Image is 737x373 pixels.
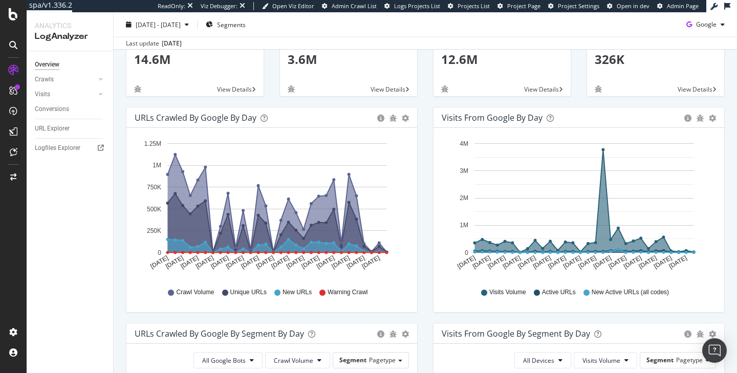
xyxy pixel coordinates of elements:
[523,356,554,365] span: All Devices
[328,288,367,297] span: Warning Crawl
[460,194,468,202] text: 2M
[126,39,182,48] div: Last update
[134,51,256,68] p: 14.6M
[548,2,599,10] a: Project Settings
[35,59,59,70] div: Overview
[158,249,161,256] text: 0
[35,123,106,134] a: URL Explorer
[300,254,321,270] text: [DATE]
[684,115,691,122] div: circle-info
[332,2,377,10] span: Admin Crawl List
[35,143,106,153] a: Logfiles Explorer
[389,115,397,122] div: bug
[592,254,613,270] text: [DATE]
[201,2,237,10] div: Viz Debugger:
[322,2,377,10] a: Admin Crawl List
[35,104,69,115] div: Conversions
[442,113,543,123] div: Visits from Google by day
[217,85,252,94] span: View Details
[255,254,275,270] text: [DATE]
[697,115,704,122] div: bug
[35,59,106,70] a: Overview
[369,356,396,364] span: Pagetype
[135,136,409,278] div: A chart.
[514,352,571,368] button: All Devices
[135,328,304,339] div: URLs Crawled by Google By Segment By Day
[122,16,193,33] button: [DATE] - [DATE]
[194,254,215,270] text: [DATE]
[35,74,96,85] a: Crawls
[147,227,161,234] text: 250K
[653,254,673,270] text: [DATE]
[460,140,468,147] text: 4M
[502,254,522,270] text: [DATE]
[35,20,105,31] div: Analytics
[384,2,440,10] a: Logs Projects List
[272,2,314,10] span: Open Viz Editor
[35,89,50,100] div: Visits
[709,331,716,338] div: gear
[270,254,291,270] text: [DATE]
[657,2,699,10] a: Admin Page
[684,331,691,338] div: circle-info
[678,85,712,94] span: View Details
[558,2,599,10] span: Project Settings
[202,356,246,365] span: All Google Bots
[179,254,200,270] text: [DATE]
[135,113,256,123] div: URLs Crawled by Google by day
[667,2,699,10] span: Admin Page
[162,39,182,48] div: [DATE]
[331,254,351,270] text: [DATE]
[35,89,96,100] a: Visits
[442,136,716,278] svg: A chart.
[315,254,336,270] text: [DATE]
[394,2,440,10] span: Logs Projects List
[377,115,384,122] div: circle-info
[230,288,267,297] span: Unique URLs
[465,249,468,256] text: 0
[288,51,409,68] p: 3.6M
[595,85,602,93] div: bug
[702,338,727,363] div: Open Intercom Messenger
[547,254,567,270] text: [DATE]
[524,85,559,94] span: View Details
[574,352,637,368] button: Visits Volume
[682,16,729,33] button: Google
[147,184,161,191] text: 750K
[134,85,141,93] div: bug
[144,140,161,147] text: 1.25M
[507,2,540,10] span: Project Page
[460,222,468,229] text: 1M
[225,254,245,270] text: [DATE]
[339,356,366,364] span: Segment
[217,20,246,29] span: Segments
[542,288,576,297] span: Active URLs
[709,115,716,122] div: gear
[592,288,669,297] span: New Active URLs (all codes)
[696,20,717,29] span: Google
[285,254,306,270] text: [DATE]
[668,254,688,270] text: [DATE]
[646,356,674,364] span: Segment
[176,288,214,297] span: Crawl Volume
[149,254,169,270] text: [DATE]
[193,352,263,368] button: All Google Bots
[202,16,250,33] button: Segments
[489,288,526,297] span: Visits Volume
[562,254,582,270] text: [DATE]
[158,2,185,10] div: ReadOnly:
[240,254,260,270] text: [DATE]
[288,85,295,93] div: bug
[262,2,314,10] a: Open Viz Editor
[497,2,540,10] a: Project Page
[471,254,492,270] text: [DATE]
[371,85,405,94] span: View Details
[486,254,507,270] text: [DATE]
[441,85,448,93] div: bug
[460,167,468,174] text: 3M
[442,328,590,339] div: Visits from Google By Segment By Day
[35,123,70,134] div: URL Explorer
[164,254,185,270] text: [DATE]
[283,288,312,297] span: New URLs
[147,206,161,213] text: 500K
